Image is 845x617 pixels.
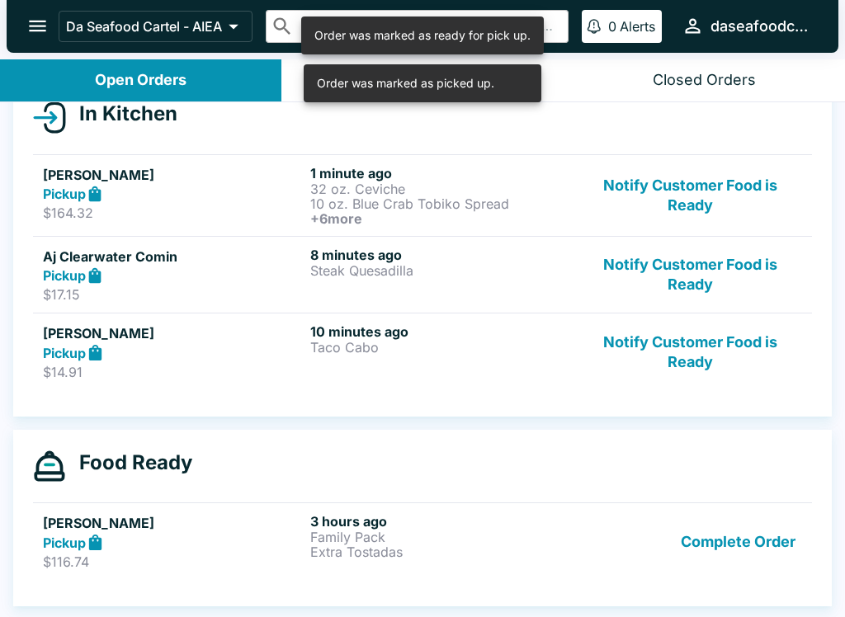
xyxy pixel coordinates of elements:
[310,211,571,226] h6: + 6 more
[43,364,304,380] p: $14.91
[300,15,561,38] input: Search orders by name or phone number
[33,236,812,313] a: Aj Clearwater CominPickup$17.158 minutes agoSteak QuesadillaNotify Customer Food is Ready
[17,5,59,47] button: open drawer
[310,165,571,181] h6: 1 minute ago
[310,544,571,559] p: Extra Tostadas
[310,323,571,340] h6: 10 minutes ago
[710,16,812,36] div: daseafoodcartel
[310,513,571,530] h6: 3 hours ago
[310,181,571,196] p: 32 oz. Ceviche
[310,263,571,278] p: Steak Quesadilla
[43,345,86,361] strong: Pickup
[33,313,812,390] a: [PERSON_NAME]Pickup$14.9110 minutes agoTaco CaboNotify Customer Food is Ready
[310,530,571,544] p: Family Pack
[675,8,819,44] button: daseafoodcartel
[59,11,253,42] button: Da Seafood Cartel - AIEA
[310,196,571,211] p: 10 oz. Blue Crab Tobiko Spread
[43,205,304,221] p: $164.32
[33,154,812,236] a: [PERSON_NAME]Pickup$164.321 minute ago32 oz. Ceviche10 oz. Blue Crab Tobiko Spread+6moreNotify Cu...
[66,450,192,475] h4: Food Ready
[43,286,304,303] p: $17.15
[578,165,802,226] button: Notify Customer Food is Ready
[608,18,616,35] p: 0
[674,513,802,570] button: Complete Order
[43,247,304,266] h5: Aj Clearwater Comin
[314,21,531,49] div: Order was marked as ready for pick up.
[653,71,756,90] div: Closed Orders
[620,18,655,35] p: Alerts
[95,71,186,90] div: Open Orders
[310,340,571,355] p: Taco Cabo
[317,69,494,97] div: Order was marked as picked up.
[43,186,86,202] strong: Pickup
[43,267,86,284] strong: Pickup
[43,513,304,533] h5: [PERSON_NAME]
[578,247,802,304] button: Notify Customer Food is Ready
[66,18,222,35] p: Da Seafood Cartel - AIEA
[43,553,304,570] p: $116.74
[66,101,177,126] h4: In Kitchen
[310,247,571,263] h6: 8 minutes ago
[43,165,304,185] h5: [PERSON_NAME]
[43,535,86,551] strong: Pickup
[578,323,802,380] button: Notify Customer Food is Ready
[43,323,304,343] h5: [PERSON_NAME]
[33,502,812,580] a: [PERSON_NAME]Pickup$116.743 hours agoFamily PackExtra TostadasComplete Order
